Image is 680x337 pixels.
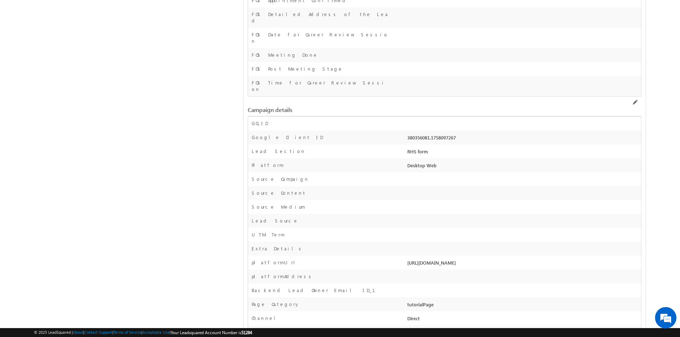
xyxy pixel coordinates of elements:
label: FOS Date for Career Review Session [252,31,390,44]
textarea: Type your message and hit 'Enter' [9,66,130,214]
label: GCLID [252,120,268,127]
label: FOS Post Meeting Stage [252,66,343,72]
label: Platform [252,162,284,168]
label: FOS Meeting Done [252,52,318,58]
label: FOS Time for Career Review Session [252,80,390,92]
span: 51284 [241,330,252,335]
span: Your Leadsquared Account Number is [171,330,252,335]
a: About [73,330,83,335]
a: Contact Support [84,330,112,335]
a: Terms of Service [114,330,141,335]
label: Lead Source [252,218,298,224]
div: Minimize live chat window [117,4,134,21]
a: Acceptable Use [142,330,170,335]
label: Google Client ID [252,134,323,141]
label: FOS Detailed Address of the Lead [252,11,390,24]
label: Channel [252,315,281,321]
div: Chat with us now [37,37,120,47]
label: Lead Section [252,148,306,154]
div: RHS form [406,148,641,158]
div: Campaign details [248,107,507,113]
div: [URL][DOMAIN_NAME] [406,259,641,269]
em: Start Chat [97,220,130,229]
span: © 2025 LeadSquared | | | | | [34,329,252,336]
div: Direct [406,315,641,325]
label: platformUrl [252,259,301,266]
label: Page Category [252,301,300,307]
label: Backend Lead Owner Email ID_1 [252,287,384,293]
div: Desktop Web [406,162,641,172]
label: UTM Term [252,231,285,238]
div: 380356081.1758097267 [406,134,641,144]
label: Source Campaign [252,176,309,182]
label: Source Content [252,190,306,196]
div: tutorialPage [406,301,641,311]
img: d_60004797649_company_0_60004797649 [12,37,30,47]
label: Source Medium [252,204,305,210]
label: platformAddress [252,273,314,280]
label: Extra Details [252,245,304,252]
